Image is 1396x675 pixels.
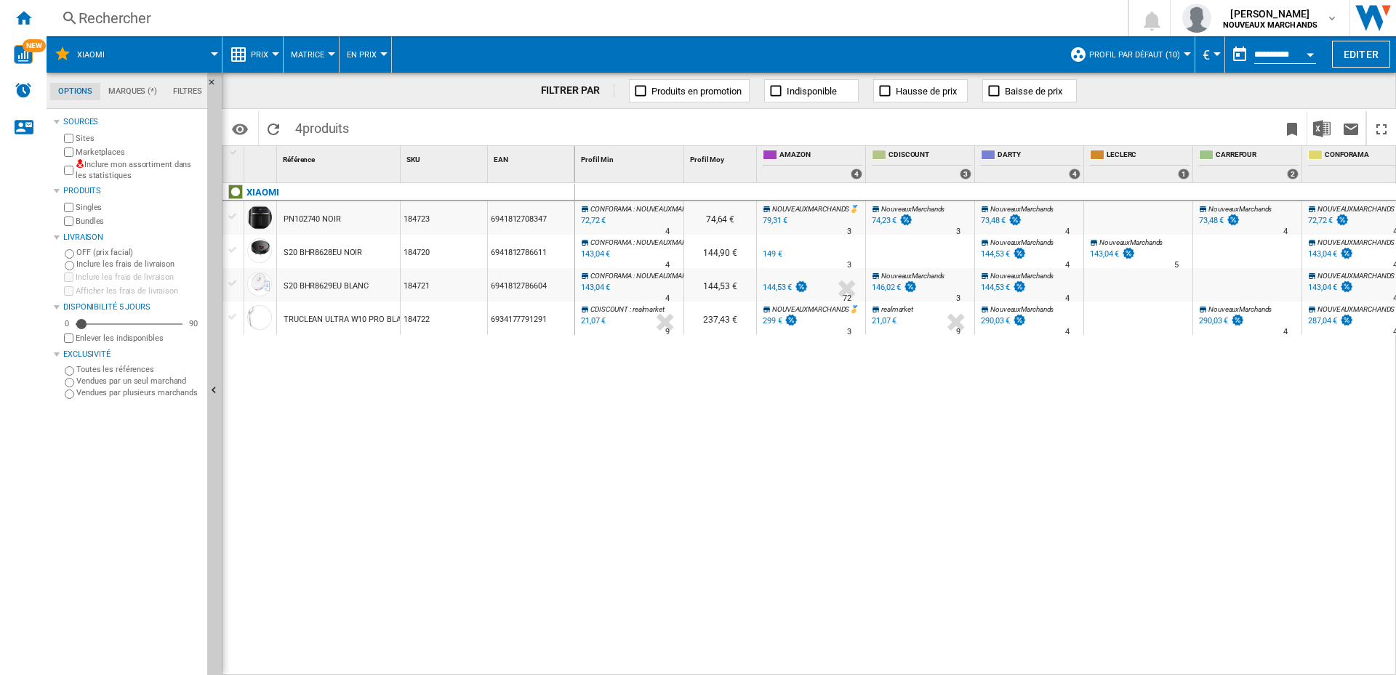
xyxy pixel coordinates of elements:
div: Mise à jour : mardi 7 octobre 2025 02:45 [579,314,606,328]
div: Délai de livraison : 3 jours [847,225,851,239]
div: 144,53 € [981,249,1010,259]
label: Toutes les références [76,364,201,375]
input: Sites [64,134,73,143]
div: 21,07 € [870,314,896,328]
img: profile.jpg [1182,4,1211,33]
span: NouveauxMarchands [881,205,944,213]
span: SKU [406,155,420,163]
div: 290,03 € [981,316,1010,326]
span: EAN [494,155,508,163]
span: Profil par défaut (10) [1089,50,1180,60]
div: 73,48 € [1197,214,1240,228]
img: promotionV3.png [794,280,809,293]
button: Editer [1332,41,1390,68]
div: Délai de livraison : 4 jours [1065,325,1070,339]
span: Profil Moy [690,155,724,163]
div: 73,48 € [1199,216,1224,225]
span: NouveauxMarchands [990,272,1054,280]
div: 143,04 € [1090,249,1119,259]
div: 6941812708347 [488,201,574,235]
label: Afficher les frais de livraison [76,286,201,296]
div: Délai de livraison : 3 jours [847,258,851,272]
div: PN102740 NOIR [284,203,341,236]
div: Sources [63,116,201,128]
input: Singles [64,203,73,212]
img: promotionV3.png [784,314,798,326]
div: Délai de livraison : 4 jours [1283,325,1288,339]
span: : NOUVEAUXMARCHANDS [633,272,713,280]
span: NOUVEAUXMARCHANDS [1317,272,1395,280]
span: : NOUVEAUXMARCHANDS [633,238,713,246]
div: Profil Moy Sort None [687,146,756,169]
div: 143,04 € [1308,249,1337,259]
div: Délai de livraison : 3 jours [847,325,851,339]
button: € [1203,36,1217,73]
div: 184720 [401,235,487,268]
div: Délai de livraison : 4 jours [1283,225,1288,239]
span: NouveauxMarchands [990,305,1054,313]
span: NEW [23,39,46,52]
div: Disponibilité 5 Jours [63,302,201,313]
input: Vendues par plusieurs marchands [65,389,74,399]
button: Open calendar [1297,39,1323,65]
div: 3 offers sold by CDISCOUNT [960,169,971,179]
div: Sort None [491,146,574,169]
img: alerts-logo.svg [15,81,32,99]
label: Sites [76,133,201,144]
div: 290,03 € [1197,314,1245,328]
span: NOUVEAUXMARCHANDS🥇 [772,305,858,313]
span: CONFORAMA [590,238,632,246]
input: OFF (prix facial) [65,249,74,259]
div: Exclusivité [63,349,201,360]
div: 149 € [761,247,782,262]
div: 2 offers sold by CARREFOUR [1287,169,1299,179]
span: Référence [283,155,315,163]
div: Profil par défaut (10) [1070,36,1187,73]
div: Délai de livraison : 4 jours [1065,225,1070,239]
div: Sort None [247,146,276,169]
span: NouveauxMarchands [990,205,1054,213]
img: promotionV3.png [1335,214,1349,226]
div: 72,72 € [1308,216,1333,225]
div: Délai de livraison : 4 jours [1065,291,1070,306]
button: En Prix [347,36,384,73]
div: Délai de livraison : 4 jours [665,291,670,306]
input: Vendues par un seul marchand [65,378,74,387]
div: Profil Min Sort None [578,146,683,169]
div: Sort None [578,146,683,169]
div: Délai de livraison : 3 jours [956,291,960,306]
img: promotionV3.png [1012,280,1027,293]
div: 144,53 € [979,280,1027,295]
span: : NOUVEAUXMARCHANDS [633,205,713,213]
div: 74,23 € [872,216,896,225]
div: 1 offers sold by LECLERC [1178,169,1190,179]
div: 73,48 € [981,216,1006,225]
div: 144,90 € [684,235,756,268]
div: 184723 [401,201,487,235]
img: promotionV3.png [1012,314,1027,326]
div: 0 [61,318,73,329]
div: 144,53 € [684,268,756,302]
label: Inclure mon assortiment dans les statistiques [76,159,201,182]
div: 144,53 € [763,283,792,292]
span: € [1203,47,1210,62]
input: Inclure les frais de livraison [64,272,73,282]
button: Options [225,116,254,142]
button: Hausse de prix [873,79,968,102]
div: 21,07 € [872,316,896,326]
div: TRUCLEAN ULTRA W10 PRO BLANC [284,303,412,336]
div: Sort None [687,146,756,169]
div: Mise à jour : mardi 7 octobre 2025 07:57 [579,280,610,295]
div: FILTRER PAR [541,84,615,98]
div: Xiaomi [54,36,214,73]
div: Délai de livraison : 72 jours [843,291,851,306]
span: realmarket [881,305,913,313]
img: wise-card.svg [14,45,33,64]
div: 184721 [401,268,487,302]
input: Afficher les frais de livraison [64,334,73,343]
div: 6941812786604 [488,268,574,302]
span: NOUVEAUXMARCHANDS🥇 [772,205,858,213]
input: Afficher les frais de livraison [64,286,73,296]
span: [PERSON_NAME] [1223,7,1318,21]
div: 143,04 € [1308,283,1337,292]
